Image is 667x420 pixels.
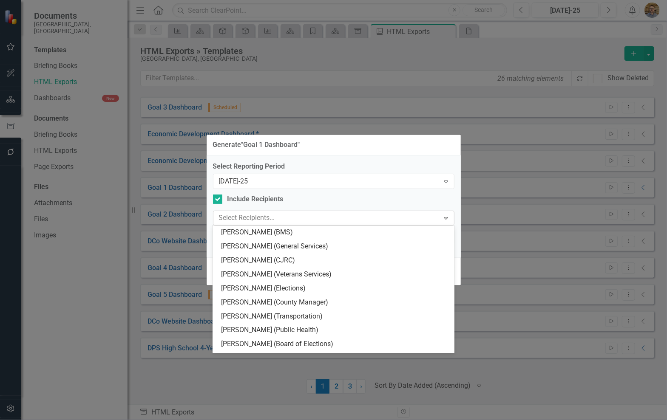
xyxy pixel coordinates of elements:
div: [PERSON_NAME] (General Services) [221,242,449,251]
div: [PERSON_NAME] (County Manager) [221,298,449,307]
div: [PERSON_NAME] (Elections) [221,284,449,293]
label: Select Reporting Period [213,162,454,172]
div: [PERSON_NAME] (CJRC) [221,256,449,265]
div: [PERSON_NAME] (Board of Elections) [221,339,449,349]
div: [PERSON_NAME] (Veterans Services) [221,270,449,279]
div: [DATE]-25 [219,176,440,186]
div: [PERSON_NAME] (Public Health) [221,325,449,335]
div: Generate " Goal 1 Dashboard " [213,141,300,149]
div: [PERSON_NAME] (Transportation) [221,312,449,321]
div: Include Recipients [227,194,284,204]
div: [PERSON_NAME] (BMS) [221,228,449,237]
